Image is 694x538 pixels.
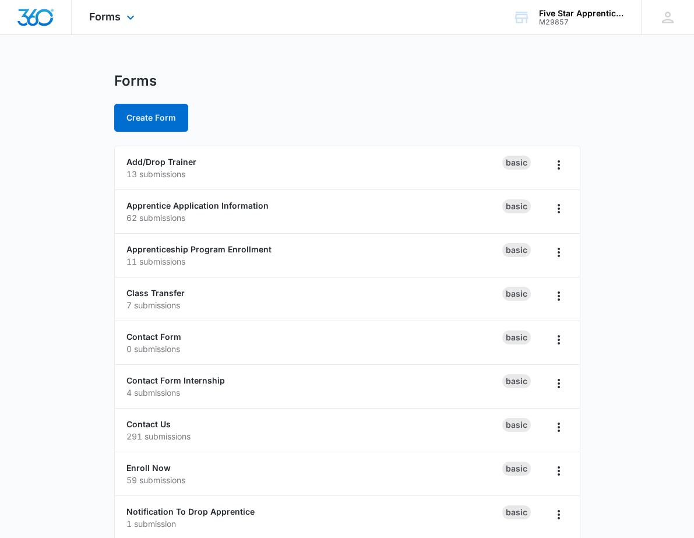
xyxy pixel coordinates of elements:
div: Basic [502,505,531,519]
div: Basic [502,462,531,476]
p: 13 submissions [126,168,502,180]
a: Apprentice Application Information [126,201,269,210]
a: Apprenticeship Program Enrollment [126,244,272,254]
a: Class Transfer [126,288,185,298]
a: Notification To Drop Apprentice [126,507,255,516]
button: Overflow Menu [549,330,568,349]
button: Overflow Menu [549,418,568,437]
a: Contact Us [126,419,171,429]
a: Contact Form [126,332,181,342]
div: account name [539,9,624,18]
button: Overflow Menu [549,287,568,305]
div: Basic [502,156,531,170]
p: 1 submission [126,518,502,530]
div: Basic [502,374,531,388]
button: Overflow Menu [549,374,568,393]
div: Basic [502,287,531,301]
h1: Forms [114,72,157,90]
p: 0 submissions [126,343,502,355]
button: Create Form [114,104,188,132]
div: account id [539,18,624,26]
p: 7 submissions [126,299,502,311]
p: 11 submissions [126,255,502,268]
div: Basic [502,199,531,213]
p: 291 submissions [126,430,502,442]
div: Basic [502,418,531,432]
p: 62 submissions [126,212,502,224]
a: Contact Form Internship [126,375,225,385]
p: 59 submissions [126,474,502,486]
p: 4 submissions [126,386,502,399]
button: Overflow Menu [549,462,568,480]
a: Enroll Now [126,463,171,473]
a: Add/Drop Trainer [126,157,196,167]
button: Overflow Menu [549,505,568,524]
div: Basic [502,243,531,257]
button: Overflow Menu [549,156,568,174]
button: Overflow Menu [549,199,568,218]
div: Basic [502,330,531,344]
button: Overflow Menu [549,243,568,262]
span: Forms [89,10,121,23]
